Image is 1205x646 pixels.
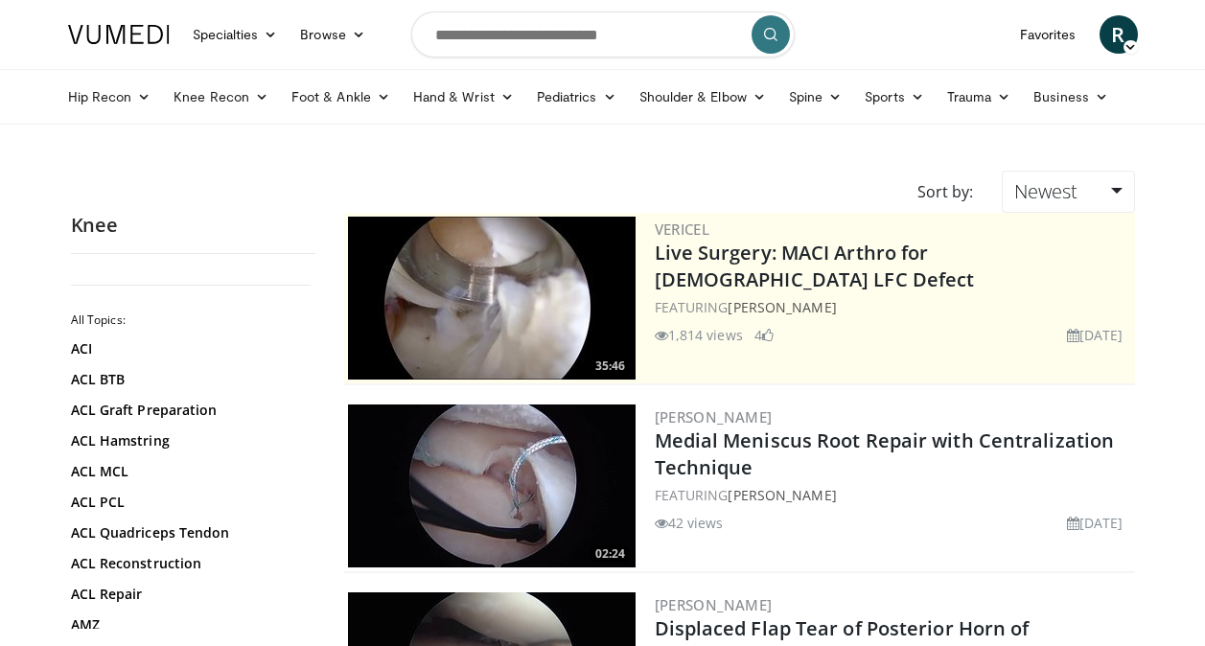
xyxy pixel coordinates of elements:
a: Spine [777,78,853,116]
img: 926032fc-011e-4e04-90f2-afa899d7eae5.300x170_q85_crop-smart_upscale.jpg [348,404,636,567]
li: [DATE] [1067,325,1124,345]
a: Foot & Ankle [280,78,402,116]
a: Browse [289,15,377,54]
div: FEATURING [655,485,1131,505]
span: Newest [1014,178,1078,204]
a: Specialties [181,15,290,54]
a: ACL Graft Preparation [71,401,306,420]
a: Favorites [1008,15,1088,54]
a: ACL Hamstring [71,431,306,450]
a: Trauma [936,78,1023,116]
a: ACL PCL [71,493,306,512]
a: Knee Recon [162,78,280,116]
img: VuMedi Logo [68,25,170,44]
li: [DATE] [1067,513,1124,533]
a: Vericel [655,219,710,239]
span: 02:24 [590,545,631,563]
a: Medial Meniscus Root Repair with Centralization Technique [655,427,1115,480]
a: Newest [1002,171,1134,213]
a: ACL Repair [71,585,306,604]
a: ACL MCL [71,462,306,481]
a: R [1100,15,1138,54]
a: Live Surgery: MACI Arthro for [DEMOGRAPHIC_DATA] LFC Defect [655,240,975,292]
a: Sports [853,78,936,116]
img: eb023345-1e2d-4374-a840-ddbc99f8c97c.300x170_q85_crop-smart_upscale.jpg [348,217,636,380]
a: 35:46 [348,217,636,380]
a: ACL BTB [71,370,306,389]
a: Business [1022,78,1120,116]
a: [PERSON_NAME] [655,595,773,614]
a: [PERSON_NAME] [728,486,836,504]
a: [PERSON_NAME] [728,298,836,316]
a: [PERSON_NAME] [655,407,773,427]
a: ACL Quadriceps Tendon [71,523,306,542]
a: AMZ [71,615,306,634]
div: Sort by: [903,171,987,213]
a: Hip Recon [57,78,163,116]
li: 1,814 views [655,325,743,345]
h2: All Topics: [71,312,311,328]
h2: Knee [71,213,315,238]
li: 4 [754,325,774,345]
li: 42 views [655,513,724,533]
input: Search topics, interventions [411,12,795,58]
a: ACI [71,339,306,358]
span: 35:46 [590,358,631,375]
div: FEATURING [655,297,1131,317]
a: 02:24 [348,404,636,567]
a: Hand & Wrist [402,78,525,116]
a: ACL Reconstruction [71,554,306,573]
a: Shoulder & Elbow [628,78,777,116]
a: Pediatrics [525,78,628,116]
